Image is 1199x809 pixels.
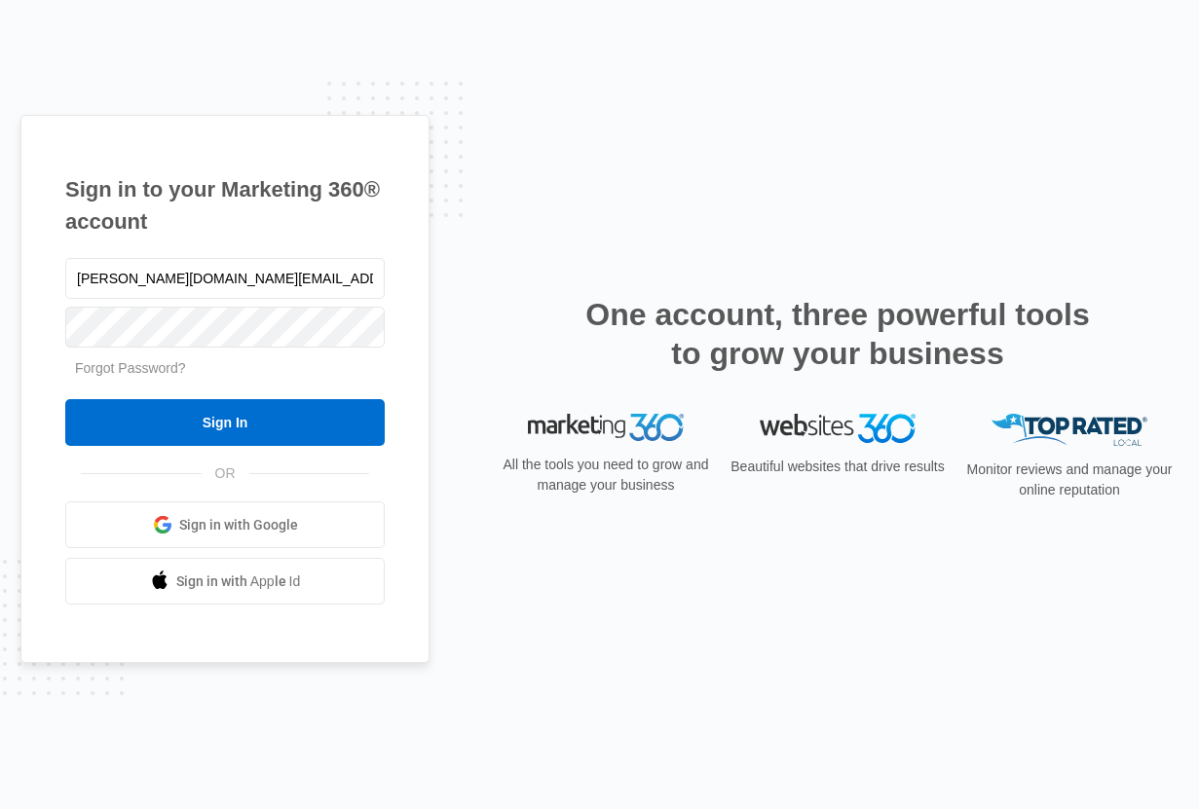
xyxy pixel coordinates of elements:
a: Forgot Password? [75,360,186,376]
span: OR [202,463,249,484]
img: Websites 360 [760,414,916,442]
input: Sign In [65,399,385,446]
h1: Sign in to your Marketing 360® account [65,173,385,238]
input: Email [65,258,385,299]
span: Sign in with Google [179,515,298,535]
img: Top Rated Local [992,414,1147,446]
img: Marketing 360 [528,414,684,441]
p: Monitor reviews and manage your online reputation [960,460,1179,500]
h2: One account, three powerful tools to grow your business [580,295,1096,373]
p: All the tools you need to grow and manage your business [497,455,715,496]
a: Sign in with Google [65,501,385,548]
a: Sign in with Apple Id [65,558,385,605]
span: Sign in with Apple Id [176,571,301,592]
p: Beautiful websites that drive results [729,457,947,477]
